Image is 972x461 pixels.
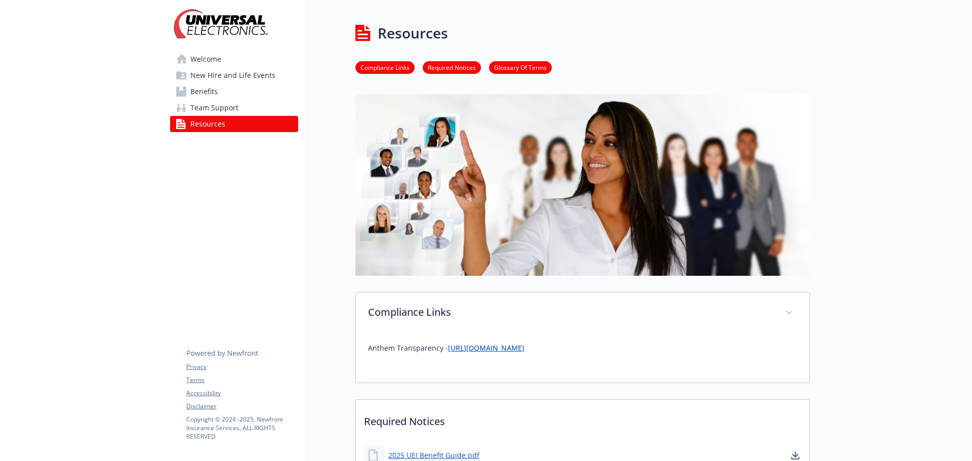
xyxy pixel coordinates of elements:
img: resources page banner [355,94,810,276]
span: Team Support [190,100,238,116]
a: Required Notices [423,62,481,72]
p: Anthem Transparency - [368,342,797,354]
a: Resources [170,116,298,132]
p: Copyright © 2024 - 2025 , Newfront Insurance Services, ALL RIGHTS RESERVED [186,415,298,441]
div: Compliance Links [356,334,809,383]
span: New Hire and Life Events [190,67,275,83]
a: Welcome [170,51,298,67]
a: 2025 UEI Benefit Guide.pdf [388,450,479,460]
p: Compliance Links [368,305,773,320]
a: Team Support [170,100,298,116]
p: Required Notices [356,400,809,437]
a: Benefits [170,83,298,100]
a: Privacy [186,362,298,371]
a: Accessibility [186,389,298,398]
div: Compliance Links [356,292,809,334]
span: Resources [190,116,225,132]
span: Welcome [190,51,221,67]
a: New Hire and Life Events [170,67,298,83]
a: Compliance Links [355,62,415,72]
a: [URL][DOMAIN_NAME] [448,343,524,353]
span: Benefits [190,83,218,100]
h1: Resources [378,22,448,44]
a: Terms [186,375,298,385]
a: Disclaimer [186,402,298,411]
a: Glossary Of Terms [489,62,552,72]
